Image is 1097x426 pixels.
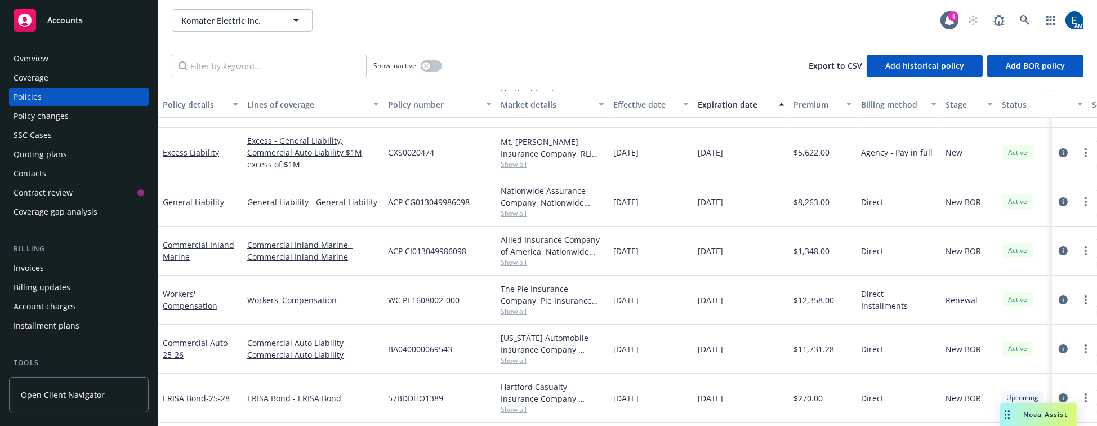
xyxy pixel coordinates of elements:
a: more [1079,195,1092,208]
a: Excess Liability [163,147,219,158]
div: Account charges [14,298,76,316]
span: Agency - Pay in full [861,147,933,158]
a: ERISA Bond - ERISA Bond [247,392,379,404]
div: Quoting plans [14,145,67,163]
a: General Liability [163,197,224,207]
div: Invoices [14,259,44,277]
span: Active [1006,197,1029,207]
a: Commercial Auto Liability - Commercial Auto Liability [247,337,379,361]
a: Workers' Compensation [163,289,217,311]
span: Upcoming [1006,393,1038,403]
span: GXS0020474 [388,147,434,158]
button: Effective date [609,91,693,118]
a: ERISA Bond [163,393,230,403]
button: Export to CSV [809,55,862,77]
button: Add historical policy [867,55,983,77]
span: Direct [861,196,884,208]
span: Show all [501,159,604,169]
span: Export to CSV [809,60,862,71]
div: Nationwide Assurance Company, Nationwide Insurance Company [501,185,604,208]
span: [DATE] [698,343,723,355]
div: The Pie Insurance Company, Pie Insurance (Carrier) [501,283,604,307]
a: circleInformation [1056,391,1070,405]
a: circleInformation [1056,244,1070,258]
a: more [1079,342,1092,356]
a: Quoting plans [9,145,149,163]
button: Lines of coverage [243,91,383,118]
div: Tools [9,357,149,369]
span: WC PI 1608002-000 [388,294,460,306]
a: more [1079,244,1092,258]
div: Hartford Casualty Insurance Company, Hartford Insurance Group [501,381,604,405]
div: Allied Insurance Company of America, Nationwide Insurance Company [501,234,604,258]
a: more [1079,146,1092,159]
span: [DATE] [613,196,639,208]
a: Search [1014,9,1036,32]
div: Policies [14,88,42,106]
a: circleInformation [1056,195,1070,208]
button: Komater Electric Inc. [172,9,313,32]
a: circleInformation [1056,146,1070,159]
a: Excess - General Liability, Commercial Auto Liability $1M excess of $1M [247,135,379,170]
a: more [1079,391,1092,405]
span: 57BDDHO1389 [388,392,443,404]
div: Stage [946,99,980,110]
a: Coverage [9,69,149,87]
span: Active [1006,344,1029,354]
span: Add historical policy [885,60,964,71]
div: Drag to move [1000,403,1014,426]
span: $12,358.00 [793,294,834,306]
span: [DATE] [698,392,723,404]
span: Show all [501,405,604,414]
div: Billing method [861,99,924,110]
span: Direct - Installments [861,288,937,312]
div: Policy changes [14,107,69,125]
a: Accounts [9,5,149,36]
span: Active [1006,246,1029,256]
div: Policy details [163,99,226,110]
span: Accounts [47,16,83,25]
a: General Liability - General Liability [247,196,379,208]
div: Contract review [14,184,73,202]
span: $270.00 [793,392,823,404]
a: circleInformation [1056,293,1070,307]
span: Show all [501,208,604,218]
span: Show inactive [373,61,416,70]
div: Market details [501,99,592,110]
a: Account charges [9,298,149,316]
a: Contacts [9,165,149,183]
div: Coverage gap analysis [14,203,97,221]
button: Nova Assist [1000,403,1077,426]
div: SSC Cases [14,126,52,144]
span: Active [1006,295,1029,305]
div: Contacts [14,165,46,183]
input: Filter by keyword... [172,55,367,77]
a: Coverage gap analysis [9,203,149,221]
a: Workers' Compensation [247,294,379,306]
span: $5,622.00 [793,147,830,158]
a: Invoices [9,259,149,277]
a: Switch app [1040,9,1062,32]
div: Mt. [PERSON_NAME] Insurance Company, RLI Corp, BTIS [501,136,604,159]
span: [DATE] [613,294,639,306]
span: [DATE] [698,245,723,257]
div: Expiration date [698,99,772,110]
a: Start snowing [962,9,984,32]
span: Komater Electric Inc. [181,15,279,26]
span: Direct [861,392,884,404]
div: [US_STATE] Automobile Insurance Company, Mercury Insurance [501,332,604,356]
div: Billing updates [14,278,70,296]
span: Show all [501,356,604,365]
span: [DATE] [613,343,639,355]
span: - 25-28 [206,393,230,403]
a: Commercial Inland Marine [163,239,234,262]
button: Expiration date [693,91,789,118]
a: SSC Cases [9,126,149,144]
span: Active [1006,148,1029,158]
a: Installment plans [9,317,149,335]
span: [DATE] [698,196,723,208]
span: $8,263.00 [793,196,830,208]
span: Direct [861,245,884,257]
button: Policy details [158,91,243,118]
span: Show all [501,307,604,316]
